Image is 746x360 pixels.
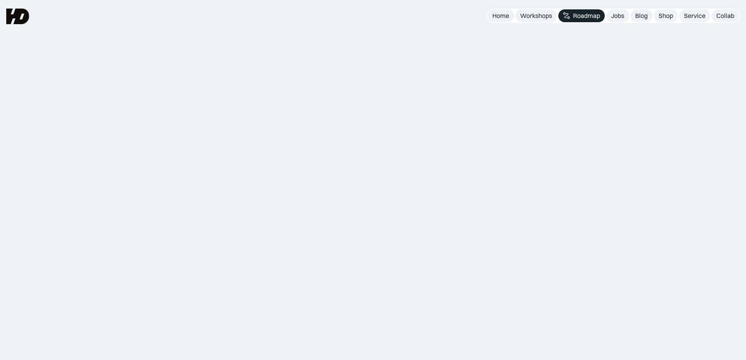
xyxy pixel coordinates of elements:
[492,12,509,20] div: Home
[488,9,514,22] a: Home
[515,9,557,22] a: Workshops
[611,12,624,20] div: Jobs
[716,12,734,20] div: Collab
[631,9,652,22] a: Blog
[659,12,673,20] div: Shop
[684,12,705,20] div: Service
[520,12,552,20] div: Workshops
[558,9,605,22] a: Roadmap
[654,9,678,22] a: Shop
[606,9,629,22] a: Jobs
[679,9,710,22] a: Service
[712,9,739,22] a: Collab
[635,12,648,20] div: Blog
[573,12,600,20] div: Roadmap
